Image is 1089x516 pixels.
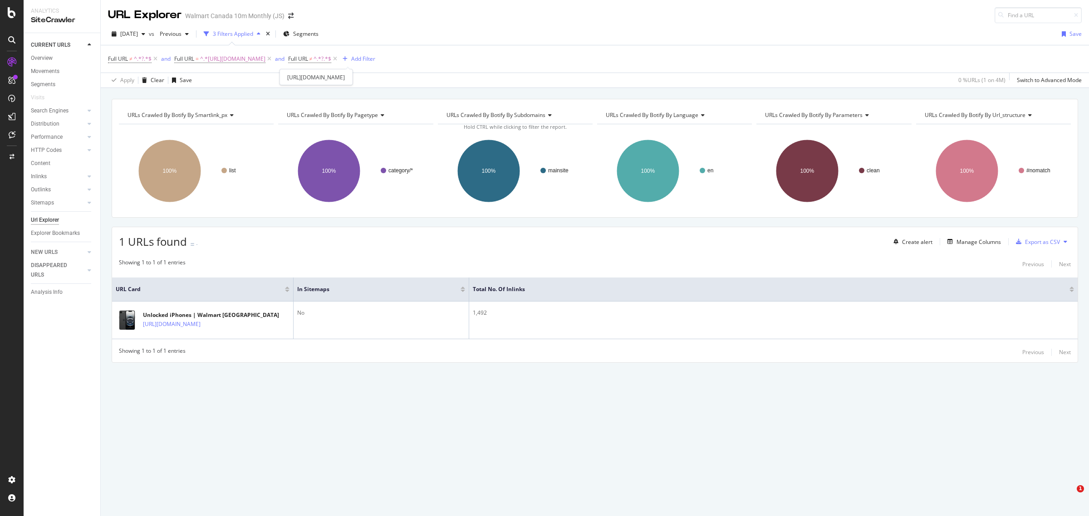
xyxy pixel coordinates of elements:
div: Outlinks [31,185,51,195]
button: Previous [156,27,192,41]
div: Visits [31,93,44,102]
div: HTTP Codes [31,146,62,155]
div: 0 % URLs ( 1 on 4M ) [958,76,1006,84]
div: No [297,309,465,317]
div: - [196,240,198,248]
svg: A chart. [597,131,752,210]
div: Save [1069,30,1082,38]
div: Overview [31,54,53,63]
a: Distribution [31,119,85,129]
div: Previous [1022,260,1044,268]
button: Save [1058,27,1082,41]
h4: URLs Crawled By Botify By smartlink_px [126,108,265,122]
button: Manage Columns [944,236,1001,247]
span: Full URL [174,55,194,63]
text: 100% [322,168,336,174]
div: Showing 1 to 1 of 1 entries [119,347,186,358]
a: Movements [31,67,94,76]
div: Analysis Info [31,287,63,297]
h4: URLs Crawled By Botify By url_structure [923,108,1063,122]
div: Content [31,159,50,168]
div: Url Explorer [31,215,59,225]
a: Url Explorer [31,215,94,225]
div: and [161,55,171,63]
span: 1 [1077,485,1084,492]
a: Analysis Info [31,287,94,297]
div: Previous [1022,348,1044,356]
text: 100% [800,168,814,174]
button: Switch to Advanced Mode [1013,73,1082,88]
text: category/* [388,167,413,174]
div: SiteCrawler [31,15,93,25]
text: 100% [641,168,655,174]
button: and [161,54,171,63]
div: URL Explorer [108,7,181,23]
span: Previous [156,30,181,38]
button: [DATE] [108,27,149,41]
span: Total No. of Inlinks [473,285,1056,293]
svg: A chart. [119,131,274,210]
div: Analytics [31,7,93,15]
h4: URLs Crawled By Botify By parameters [763,108,903,122]
button: Clear [138,73,164,88]
button: Next [1059,347,1071,358]
a: Content [31,159,94,168]
div: Apply [120,76,134,84]
span: = [196,55,199,63]
div: Movements [31,67,59,76]
div: Switch to Advanced Mode [1017,76,1082,84]
span: URLs Crawled By Botify By url_structure [925,111,1025,119]
span: Full URL [288,55,308,63]
a: Sitemaps [31,198,85,208]
svg: A chart. [438,131,593,210]
div: Unlocked iPhones | Walmart [GEOGRAPHIC_DATA] [143,311,279,319]
div: Manage Columns [957,238,1001,246]
h4: URLs Crawled By Botify By subdomains [445,108,584,122]
text: mainsite [548,167,569,174]
button: Export as CSV [1012,234,1060,249]
a: HTTP Codes [31,146,85,155]
svg: A chart. [916,131,1071,210]
button: Save [168,73,192,88]
span: ≠ [129,55,132,63]
div: Showing 1 to 1 of 1 entries [119,258,186,269]
div: Search Engines [31,106,69,116]
div: Export as CSV [1025,238,1060,246]
div: Next [1059,348,1071,356]
div: NEW URLS [31,248,58,257]
img: main image [116,309,138,331]
svg: A chart. [756,131,911,210]
a: Outlinks [31,185,85,195]
div: Walmart Canada 10m Monthly (JS) [185,11,285,20]
span: 2025 Aug. 8th [120,30,138,38]
a: Search Engines [31,106,85,116]
svg: A chart. [278,131,433,210]
div: Clear [151,76,164,84]
span: Segments [293,30,319,38]
button: Segments [280,27,322,41]
div: 1,492 [473,309,1074,317]
span: URLs Crawled By Botify By subdomains [446,111,545,119]
span: ≠ [309,55,313,63]
a: Segments [31,80,94,89]
span: Hold CTRL while clicking to filter the report. [464,123,567,130]
a: Performance [31,132,85,142]
button: and [275,54,285,63]
div: CURRENT URLS [31,40,70,50]
a: CURRENT URLS [31,40,85,50]
span: URLs Crawled By Botify By pagetype [287,111,378,119]
button: Add Filter [339,54,375,64]
div: Explorer Bookmarks [31,229,80,238]
div: and [275,55,285,63]
span: URLs Crawled By Botify By parameters [765,111,863,119]
span: ^.*[URL][DOMAIN_NAME] [200,53,265,65]
div: Segments [31,80,55,89]
img: Equal [191,243,194,246]
h4: URLs Crawled By Botify By language [604,108,744,122]
div: Save [180,76,192,84]
div: Create alert [902,238,932,246]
